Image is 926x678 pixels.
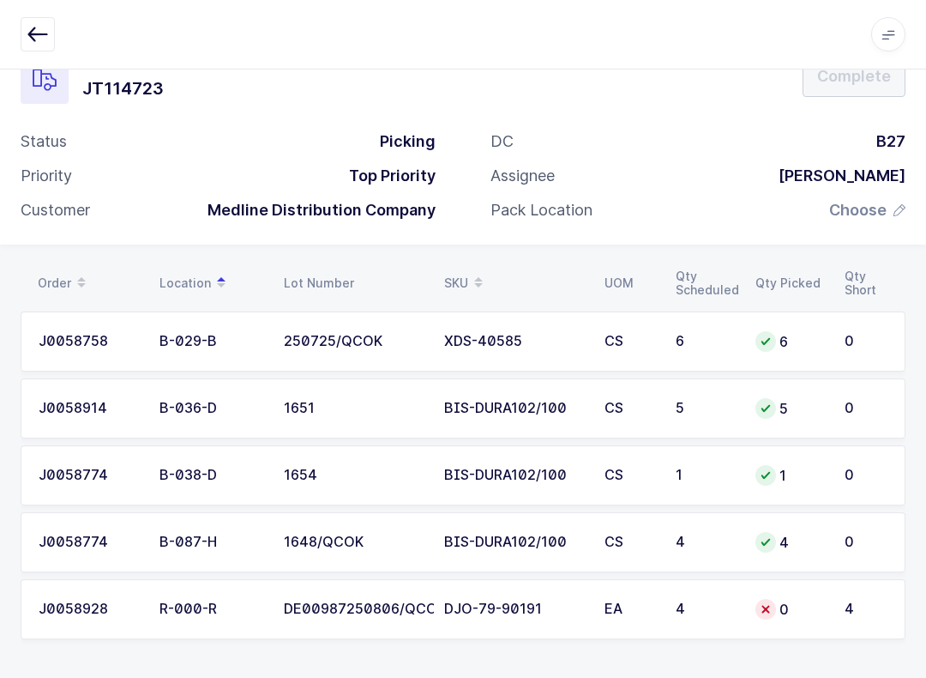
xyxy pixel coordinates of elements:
div: [PERSON_NAME] [765,166,905,186]
div: CS [604,468,655,483]
div: J0058774 [39,535,139,550]
div: B-029-B [159,334,263,349]
span: B27 [876,132,905,150]
div: EA [604,602,655,617]
div: 4 [676,602,735,617]
div: 0 [845,535,887,550]
div: Qty Scheduled [676,269,735,297]
div: 1 [676,468,735,483]
div: 6 [755,331,824,352]
div: R-000-R [159,602,263,617]
h1: JT114723 [82,75,219,102]
div: 1651 [284,401,424,416]
div: 6 [676,334,735,349]
div: Priority [21,166,72,186]
div: 0 [845,401,887,416]
div: DC [490,131,514,152]
div: 1 [755,465,824,486]
div: 1654 [284,468,424,483]
div: DJO-79-90191 [444,602,584,617]
div: 0 [845,334,887,349]
div: XDS-40585 [444,334,584,349]
div: Customer [21,200,90,221]
span: Choose [829,200,887,221]
div: B-038-D [159,468,263,483]
div: UOM [604,276,655,290]
div: Assignee [490,166,555,186]
div: J0058774 [39,468,139,483]
div: Status [21,131,67,152]
div: Picking [366,131,436,152]
div: 250725/QCOK [284,334,424,349]
div: Location [159,269,263,298]
div: BIS-DURA102/100 [444,468,584,483]
div: 4 [676,535,735,550]
div: Pack Location [490,200,592,221]
span: Complete [817,65,891,87]
div: 4 [845,602,887,617]
div: 4 [755,532,824,553]
div: Qty Short [845,269,888,297]
div: BIS-DURA102/100 [444,535,584,550]
div: B-036-D [159,401,263,416]
div: 1648/QCOK [284,535,424,550]
div: SKU [444,269,584,298]
div: Lot Number [284,276,424,290]
div: CS [604,334,655,349]
div: CS [604,535,655,550]
div: 0 [755,599,824,620]
button: Choose [829,200,905,221]
button: Complete [803,56,905,97]
div: J0058914 [39,401,139,416]
div: Medline Distribution Company [194,200,436,221]
div: B-087-H [159,535,263,550]
div: BIS-DURA102/100 [444,401,584,416]
div: Order [38,269,139,298]
div: DE00987250806/QCOK [284,602,424,617]
div: J0058758 [39,334,139,349]
div: CS [604,401,655,416]
div: 5 [676,401,735,416]
div: 0 [845,468,887,483]
div: J0058928 [39,602,139,617]
div: 5 [755,398,824,419]
div: Top Priority [335,166,436,186]
div: Qty Picked [755,276,824,290]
